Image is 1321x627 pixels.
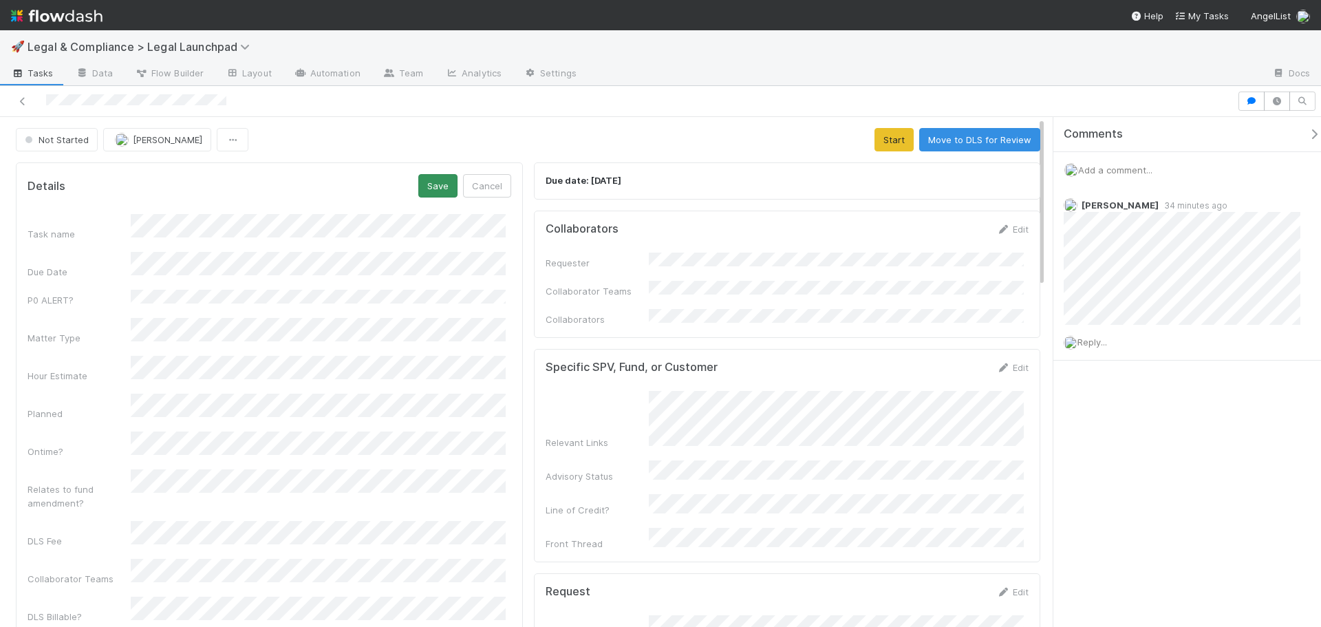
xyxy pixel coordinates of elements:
a: Edit [996,362,1029,373]
h5: Specific SPV, Fund, or Customer [546,361,718,374]
button: Cancel [463,174,511,198]
span: Tasks [11,66,54,80]
a: Flow Builder [124,63,215,85]
img: avatar_ba76ddef-3fd0-4be4-9bc3-126ad567fcd5.png [1064,336,1077,350]
img: logo-inverted-e16ddd16eac7371096b0.svg [11,4,103,28]
img: avatar_ba76ddef-3fd0-4be4-9bc3-126ad567fcd5.png [115,133,129,147]
span: My Tasks [1174,10,1229,21]
span: 34 minutes ago [1159,200,1227,211]
h5: Collaborators [546,222,619,236]
a: Layout [215,63,283,85]
div: DLS Fee [28,534,131,548]
div: Planned [28,407,131,421]
a: Edit [996,224,1029,235]
img: avatar_9d20afb4-344c-4512-8880-fee77f5fe71b.png [1064,198,1077,212]
span: Reply... [1077,337,1107,348]
div: Relates to fund amendment? [28,482,131,510]
div: Due Date [28,265,131,279]
div: Collaborator Teams [28,572,131,586]
div: Requester [546,256,649,270]
span: 🚀 [11,41,25,52]
span: [PERSON_NAME] [133,134,202,145]
div: Help [1130,9,1163,23]
a: Analytics [434,63,513,85]
span: Comments [1064,127,1123,141]
span: Not Started [22,134,89,145]
div: DLS Billable? [28,610,131,624]
a: Settings [513,63,588,85]
span: Add a comment... [1078,164,1152,176]
div: Line of Credit? [546,503,649,517]
div: Advisory Status [546,469,649,483]
a: Data [65,63,124,85]
button: Move to DLS for Review [919,128,1040,151]
a: Edit [996,586,1029,597]
span: Flow Builder [135,66,204,80]
div: Collaborators [546,312,649,326]
button: Not Started [16,128,98,151]
div: P0 ALERT? [28,293,131,307]
a: Docs [1261,63,1321,85]
a: Automation [283,63,372,85]
span: [PERSON_NAME] [1082,200,1159,211]
div: Task name [28,227,131,241]
a: My Tasks [1174,9,1229,23]
button: [PERSON_NAME] [103,128,211,151]
strong: Due date: [DATE] [546,175,621,186]
button: Start [874,128,914,151]
h5: Details [28,180,65,193]
img: avatar_ba76ddef-3fd0-4be4-9bc3-126ad567fcd5.png [1296,10,1310,23]
span: Legal & Compliance > Legal Launchpad [28,40,257,54]
div: Hour Estimate [28,369,131,383]
div: Ontime? [28,445,131,458]
h5: Request [546,585,590,599]
div: Relevant Links [546,436,649,449]
button: Save [418,174,458,198]
span: AngelList [1251,10,1291,21]
div: Front Thread [546,537,649,551]
img: avatar_ba76ddef-3fd0-4be4-9bc3-126ad567fcd5.png [1064,163,1078,177]
div: Matter Type [28,331,131,345]
a: Team [372,63,434,85]
div: Collaborator Teams [546,284,649,298]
